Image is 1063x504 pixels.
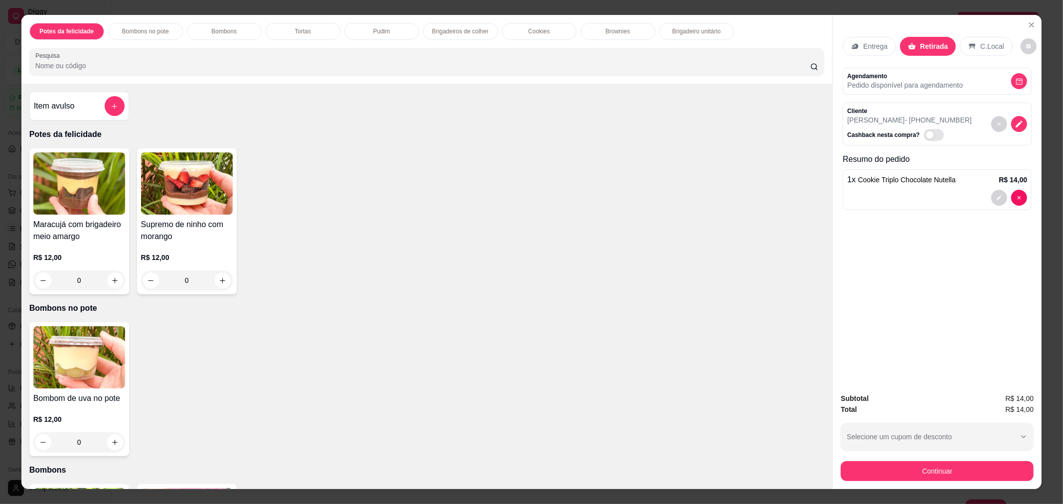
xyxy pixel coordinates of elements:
[1011,73,1027,89] button: decrease-product-quantity
[141,252,233,262] p: R$ 12,00
[39,27,94,35] p: Potes da felicidade
[215,272,231,288] button: increase-product-quantity
[991,190,1007,206] button: decrease-product-quantity
[606,27,630,35] p: Brownies
[920,41,948,51] p: Retirada
[373,27,390,35] p: Pudim
[847,174,955,186] p: 1 x
[991,116,1007,132] button: decrease-product-quantity
[295,27,311,35] p: Tortas
[33,252,125,262] p: R$ 12,00
[847,107,972,115] p: Cliente
[35,61,811,71] input: Pesquisa
[980,41,1004,51] p: C.Local
[841,405,857,413] strong: Total
[1011,116,1027,132] button: decrease-product-quantity
[847,115,972,125] p: [PERSON_NAME] - [PHONE_NUMBER]
[141,219,233,243] h4: Supremo de ninho com morango
[847,72,963,80] p: Agendamento
[924,129,948,141] label: Automatic updates
[33,152,125,215] img: product-image
[33,219,125,243] h4: Maracujá com brigadeiro meio amargo
[122,27,169,35] p: Bombons no pote
[107,434,123,450] button: increase-product-quantity
[843,153,1032,165] p: Resumo do pedido
[1024,17,1040,33] button: Close
[107,272,123,288] button: increase-product-quantity
[33,414,125,424] p: R$ 12,00
[432,27,488,35] p: Brigadeiros de colher
[33,392,125,404] h4: Bombom de uva no pote
[858,176,956,184] span: Cookie Triplo Chocolate Nutella
[841,461,1034,481] button: Continuar
[528,27,550,35] p: Cookies
[35,434,51,450] button: decrease-product-quantity
[29,302,825,314] p: Bombons no pote
[672,27,721,35] p: Brigadeiro unitário
[35,272,51,288] button: decrease-product-quantity
[34,100,75,112] h4: Item avulso
[29,128,825,140] p: Potes da felicidade
[1011,190,1027,206] button: decrease-product-quantity
[841,423,1034,451] button: Selecione um cupom de desconto
[105,96,125,116] button: add-separate-item
[841,394,869,402] strong: Subtotal
[999,175,1028,185] p: R$ 14,00
[847,131,919,139] p: Cashback nesta compra?
[29,464,825,476] p: Bombons
[1006,393,1034,404] span: R$ 14,00
[847,80,963,90] p: Pedido disponível para agendamento
[211,27,237,35] p: Bombons
[863,41,888,51] p: Entrega
[33,326,125,388] img: product-image
[1021,38,1037,54] button: decrease-product-quantity
[35,51,63,60] label: Pesquisa
[1006,404,1034,415] span: R$ 14,00
[141,152,233,215] img: product-image
[143,272,159,288] button: decrease-product-quantity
